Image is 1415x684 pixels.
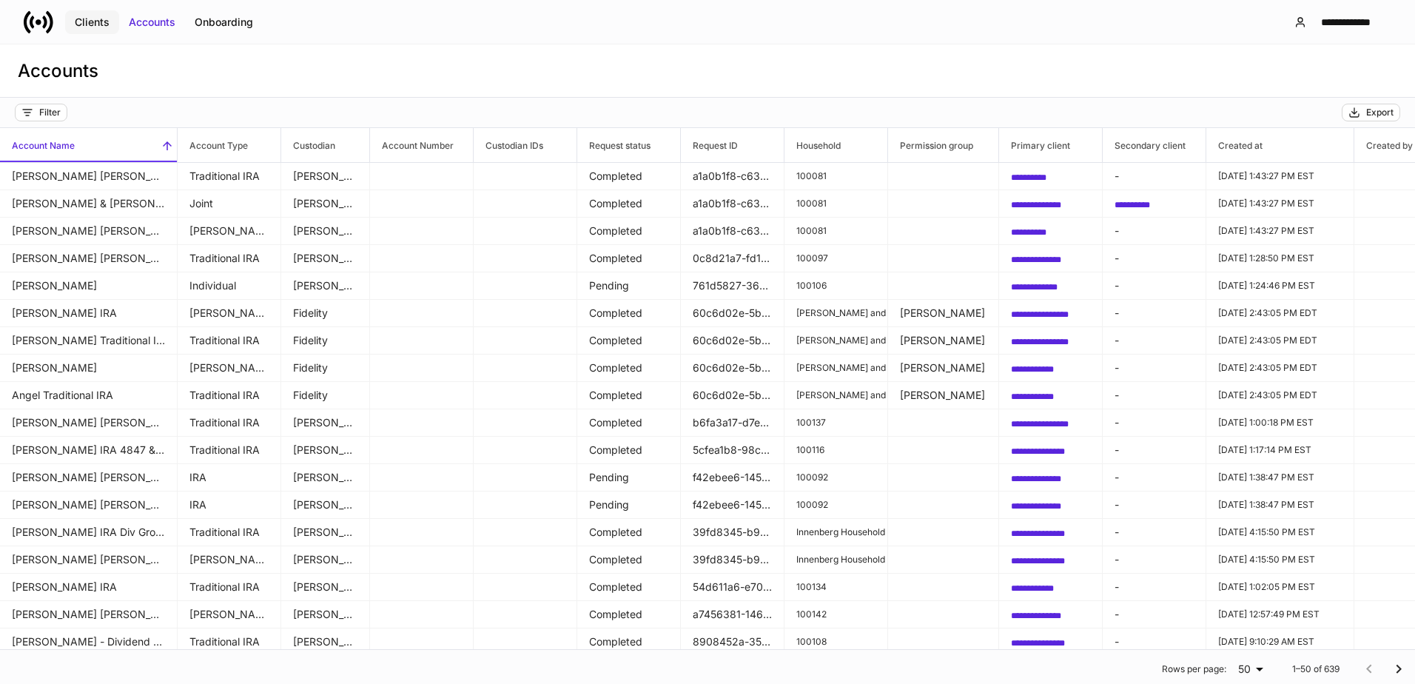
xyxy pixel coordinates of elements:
div: Filter [39,107,61,118]
td: Fidelity [281,355,370,382]
h6: Created at [1206,138,1263,152]
td: d96d621c-d7b0-4a37-81d6-2d90becc44f5 [999,546,1103,574]
span: Permission group [888,128,998,162]
td: Traditional IRA [178,382,281,409]
h6: Request status [577,138,651,152]
span: Custodian [281,128,369,162]
p: - [1115,278,1194,293]
span: Account Type [178,128,280,162]
td: Schwab [281,437,370,464]
div: Clients [75,15,110,30]
span: Account Number [370,128,473,162]
td: Schwab [281,464,370,492]
td: Traditional IRA [178,163,281,190]
td: 8908452a-353e-4cb9-ac8f-005c607302ed [681,628,784,656]
td: b6fa3a17-d7e2-451a-b700-50ee5bf8f75a [681,409,784,437]
p: - [1115,525,1194,540]
td: 2024-12-12T18:00:18.670Z [1206,409,1354,437]
p: - [1115,580,1194,594]
h6: Custodian [281,138,335,152]
td: Pending [577,464,681,492]
td: Traditional IRA [178,628,281,656]
td: 2024-12-12T18:43:27.175Z [1206,163,1354,190]
span: Request ID [681,128,784,162]
p: - [1115,607,1194,622]
p: 100081 [796,170,875,182]
h3: Accounts [18,59,98,83]
td: Completed [577,546,681,574]
td: 91fa2fec-f749-4675-ac7c-e532798e49a4 [999,190,1103,218]
td: Completed [577,218,681,245]
p: - [1115,333,1194,348]
td: 2025-09-16T18:43:05.112Z [1206,355,1354,382]
td: 2024-12-12T18:17:14.907Z [1206,437,1354,464]
span: Secondary client [1103,128,1206,162]
h6: Account Number [370,138,454,152]
td: 3c0c352d-1a9f-40af-929d-2ad54830266f [999,628,1103,656]
div: 50 [1232,662,1268,677]
td: Schwab [281,409,370,437]
button: Clients [65,10,119,34]
td: 39fd8345-b9c4-48e9-8684-a28be486ce01 [681,519,784,546]
td: 2024-12-12T18:38:47.584Z [1206,464,1354,492]
td: 60c6d02e-5b8a-4b0e-bdd9-f7c854ca9d5c [681,382,784,409]
td: Schwab [281,546,370,574]
td: 2025-09-16T18:43:05.116Z [1206,300,1354,327]
td: 60c6d02e-5b8a-4b0e-bdd9-f7c854ca9d5c [681,355,784,382]
td: Traditional IRA [178,437,281,464]
td: Completed [577,300,681,327]
td: Joe Pearl [888,355,999,382]
p: - [1115,361,1194,375]
td: f42ebee6-1454-4c27-8a41-4c7dbdb1477b [681,464,784,492]
td: 3d0406a7-b83c-4b91-9128-a6f846bd13d6 [999,464,1103,492]
td: db07f105-099f-4fb2-a32a-6789aaccbc58 [999,218,1103,245]
p: - [1115,497,1194,512]
td: Roth IRA [178,546,281,574]
p: - [1115,306,1194,321]
td: Traditional IRA [178,327,281,355]
p: [DATE] 1:24:46 PM EST [1218,280,1342,292]
td: 2025-02-06T21:15:50.311Z [1206,546,1354,574]
td: Pending [577,492,681,519]
p: [DATE] 4:15:50 PM EST [1218,526,1342,538]
p: [PERSON_NAME] and [PERSON_NAME] [796,389,875,401]
p: 100106 [796,280,875,292]
p: [DATE] 1:43:27 PM EST [1218,198,1342,209]
td: Schwab [281,272,370,300]
td: 0557fdd6-2221-4528-b696-d82253f2fef8 [999,355,1103,382]
p: - [1115,443,1194,457]
td: a1a0b1f8-c63f-4d65-b613-d753ee8ed0f1 [681,218,784,245]
td: IRA [178,464,281,492]
h6: Household [784,138,841,152]
td: Joint [178,190,281,218]
p: 100137 [796,417,875,429]
td: 2024-12-12T18:43:27.175Z [1206,190,1354,218]
h6: Account Type [178,138,248,152]
td: db07f105-099f-4fb2-a32a-6789aaccbc58 [1103,190,1206,218]
p: 100092 [796,499,875,511]
p: [DATE] 12:57:49 PM EST [1218,608,1342,620]
td: Traditional IRA [178,409,281,437]
p: [DATE] 2:43:05 PM EDT [1218,362,1342,374]
td: f42ebee6-1454-4c27-8a41-4c7dbdb1477b [681,492,784,519]
p: [DATE] 1:38:47 PM EST [1218,472,1342,483]
td: Individual [178,272,281,300]
h6: Secondary client [1103,138,1186,152]
td: Roth IRA [178,601,281,628]
td: Roth IRA [178,300,281,327]
td: Completed [577,628,681,656]
button: Filter [15,104,67,121]
button: Onboarding [185,10,263,34]
span: Household [784,128,887,162]
div: Export [1366,107,1394,118]
td: 60c6d02e-5b8a-4b0e-bdd9-f7c854ca9d5c [681,300,784,327]
div: Onboarding [195,15,253,30]
td: Completed [577,409,681,437]
td: Completed [577,601,681,628]
td: Completed [577,574,681,601]
td: 9a71240a-4d14-4839-9367-387dc06ff64a [999,409,1103,437]
td: Completed [577,163,681,190]
td: Completed [577,382,681,409]
td: Schwab [281,492,370,519]
p: Rows per page: [1162,663,1226,675]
